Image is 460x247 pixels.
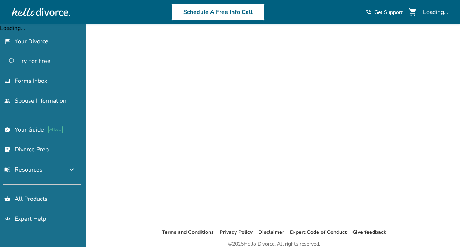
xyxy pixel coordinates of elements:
[162,229,214,236] a: Terms and Conditions
[67,165,76,174] span: expand_more
[423,8,448,16] div: Loading...
[48,126,63,133] span: AI beta
[290,229,347,236] a: Expert Code of Conduct
[352,228,386,237] li: Give feedback
[4,166,42,174] span: Resources
[408,8,417,16] span: shopping_cart
[4,147,10,152] span: list_alt_check
[4,167,10,173] span: menu_book
[4,196,10,202] span: shopping_basket
[258,228,284,237] li: Disclaimer
[15,77,47,85] span: Forms Inbox
[171,4,265,21] a: Schedule A Free Info Call
[366,9,403,16] a: phone_in_talkGet Support
[4,38,10,44] span: flag_2
[4,78,10,84] span: inbox
[4,216,10,222] span: groups
[374,9,403,16] span: Get Support
[366,9,371,15] span: phone_in_talk
[4,98,10,104] span: people
[220,229,253,236] a: Privacy Policy
[4,127,10,133] span: explore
